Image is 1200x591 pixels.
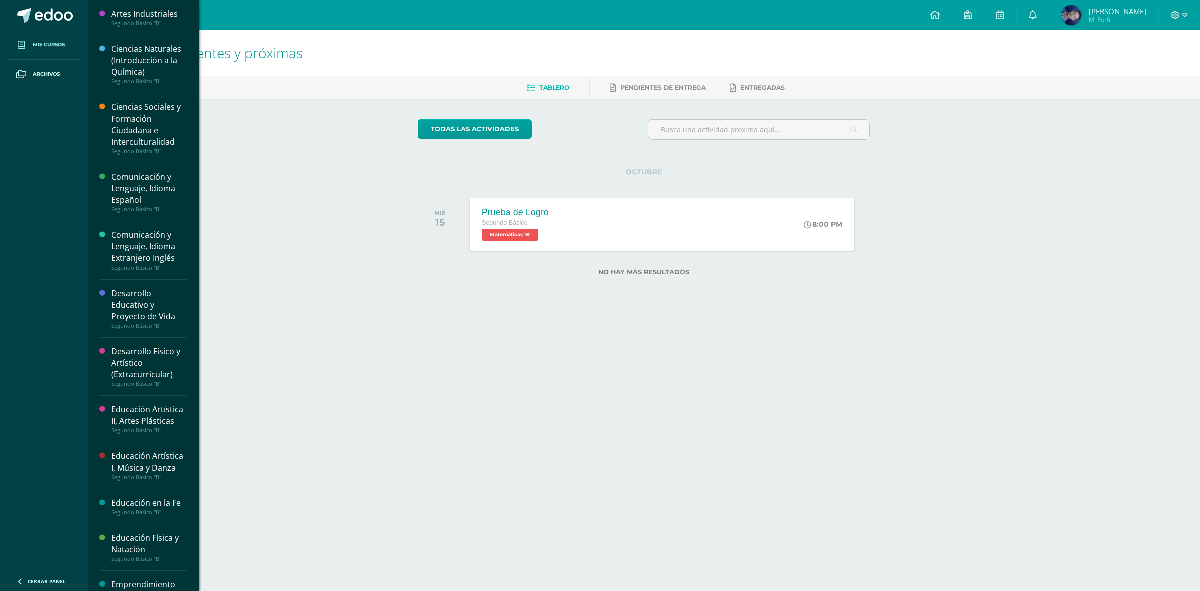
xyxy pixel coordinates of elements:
div: Educación en la Fe [111,497,187,509]
a: Educación Artística II, Artes PlásticasSegundo Básico "B" [111,404,187,434]
a: Ciencias Sociales y Formación Ciudadana e InterculturalidadSegundo Básico "B" [111,101,187,154]
span: Segundo Básico [482,219,528,226]
span: Matemáticas 'B' [482,229,538,241]
span: Archivos [33,70,60,78]
span: Mi Perfil [1089,15,1146,24]
a: Archivos [8,60,80,89]
div: Segundo Básico "B" [111,555,187,562]
a: Pendientes de entrega [610,80,706,96]
div: Segundo Básico "B" [111,78,187,85]
div: 8:00 PM [804,220,842,229]
div: Educación Artística I, Música y Danza [111,450,187,473]
div: Educación Física y Natación [111,532,187,555]
div: Prueba de Logro [482,207,549,218]
div: Ciencias Naturales (Introducción a la Química) [111,43,187,78]
div: Segundo Básico "B" [111,264,187,271]
a: Educación en la FeSegundo Básico "B" [111,497,187,516]
span: Entregadas [740,84,785,91]
span: OCTUBRE [610,167,678,176]
a: Entregadas [730,80,785,96]
div: Segundo Básico "B" [111,509,187,516]
a: Artes IndustrialesSegundo Básico "B" [111,8,187,27]
div: Comunicación y Lenguaje, Idioma Extranjero Inglés [111,229,187,264]
a: Comunicación y Lenguaje, Idioma Extranjero InglésSegundo Básico "B" [111,229,187,271]
div: Segundo Básico "B" [111,322,187,329]
div: Segundo Básico "B" [111,148,187,155]
div: Comunicación y Lenguaje, Idioma Español [111,171,187,206]
a: Comunicación y Lenguaje, Idioma EspañolSegundo Básico "B" [111,171,187,213]
div: Segundo Básico "B" [111,474,187,481]
span: [PERSON_NAME] [1089,6,1146,16]
div: Desarrollo Educativo y Proyecto de Vida [111,288,187,322]
label: No hay más resultados [418,268,870,276]
div: Educación Artística II, Artes Plásticas [111,404,187,427]
div: Segundo Básico "B" [111,20,187,27]
span: Cerrar panel [28,578,66,585]
div: MIÉ [434,209,446,216]
div: Desarrollo Físico y Artístico (Extracurricular) [111,346,187,380]
a: Educación Artística I, Música y DanzaSegundo Básico "B" [111,450,187,480]
div: Segundo Básico "B" [111,380,187,387]
a: todas las Actividades [418,119,532,139]
span: Pendientes de entrega [620,84,706,91]
a: Mis cursos [8,30,80,60]
span: Mis cursos [33,41,65,49]
img: 1a1cc795a438ff5579248d52cbae9227.png [1061,5,1081,25]
div: Segundo Básico "B" [111,206,187,213]
div: Ciencias Sociales y Formación Ciudadana e Interculturalidad [111,101,187,147]
input: Busca una actividad próxima aquí... [648,120,870,139]
a: Desarrollo Físico y Artístico (Extracurricular)Segundo Básico "B" [111,346,187,387]
div: 15 [434,216,446,228]
a: Educación Física y NataciónSegundo Básico "B" [111,532,187,562]
span: Tablero [539,84,569,91]
a: Desarrollo Educativo y Proyecto de VidaSegundo Básico "B" [111,288,187,329]
a: Tablero [527,80,569,96]
a: Ciencias Naturales (Introducción a la Química)Segundo Básico "B" [111,43,187,85]
div: Segundo Básico "B" [111,427,187,434]
span: Actividades recientes y próximas [100,43,303,62]
div: Artes Industriales [111,8,187,20]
